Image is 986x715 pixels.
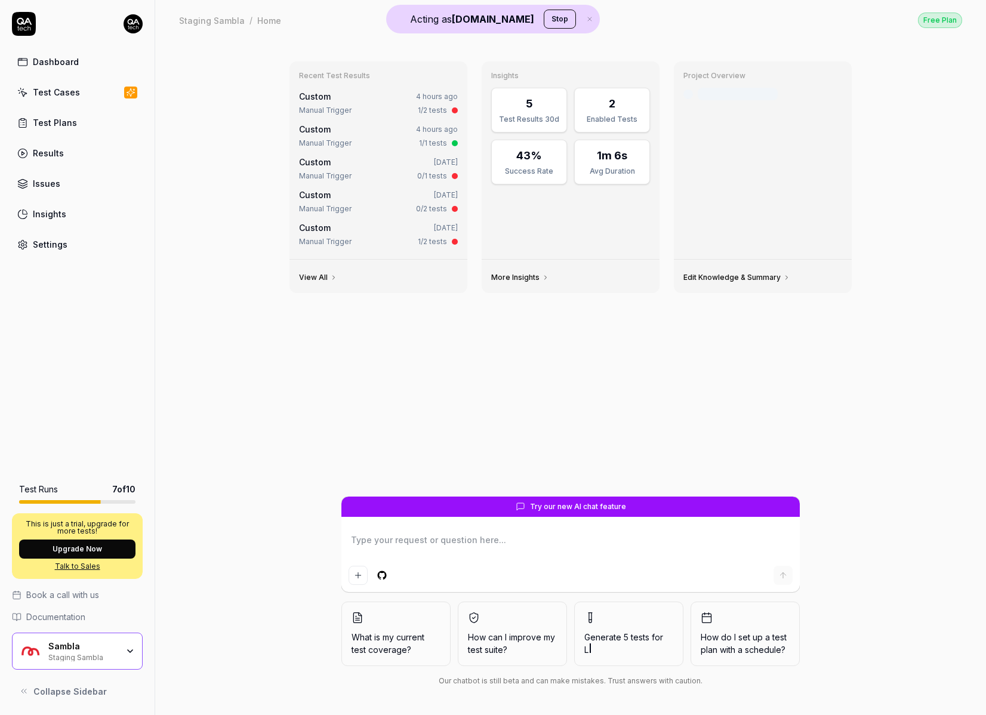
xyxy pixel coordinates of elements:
[12,111,143,134] a: Test Plans
[33,147,64,159] div: Results
[584,645,588,655] span: L
[26,611,85,623] span: Documentation
[33,56,79,68] div: Dashboard
[698,88,778,100] div: Last crawled [DATE]
[297,219,460,249] a: Custom[DATE]Manual Trigger1/2 tests
[299,91,331,101] span: Custom
[299,71,458,81] h3: Recent Test Results
[683,273,790,282] a: Edit Knowledge & Summary
[20,640,41,662] img: Sambla Logo
[299,138,352,149] div: Manual Trigger
[299,236,352,247] div: Manual Trigger
[417,171,447,181] div: 0/1 tests
[112,483,135,495] span: 7 of 10
[341,602,451,666] button: What is my current test coverage?
[33,177,60,190] div: Issues
[530,501,626,512] span: Try our new AI chat feature
[434,223,458,232] time: [DATE]
[26,588,99,601] span: Book a call with us
[499,166,559,177] div: Success Rate
[12,81,143,104] a: Test Cases
[124,14,143,33] img: 7ccf6c19-61ad-4a6c-8811-018b02a1b829.jpg
[499,114,559,125] div: Test Results 30d
[33,685,107,698] span: Collapse Sidebar
[48,652,118,661] div: Staging Sambla
[574,602,683,666] button: Generate 5 tests forL
[12,679,143,703] button: Collapse Sidebar
[582,114,642,125] div: Enabled Tests
[418,105,447,116] div: 1/2 tests
[12,633,143,670] button: Sambla LogoSamblaStaging Sambla
[352,631,440,656] span: What is my current test coverage?
[597,147,627,164] div: 1m 6s
[299,204,352,214] div: Manual Trigger
[416,92,458,101] time: 4 hours ago
[434,158,458,167] time: [DATE]
[299,124,331,134] span: Custom
[12,50,143,73] a: Dashboard
[12,588,143,601] a: Book a call with us
[299,105,352,116] div: Manual Trigger
[299,190,331,200] span: Custom
[416,204,447,214] div: 0/2 tests
[12,611,143,623] a: Documentation
[33,238,67,251] div: Settings
[918,13,962,28] div: Free Plan
[19,540,135,559] button: Upgrade Now
[257,14,281,26] div: Home
[12,233,143,256] a: Settings
[12,202,143,226] a: Insights
[297,153,460,184] a: Custom[DATE]Manual Trigger0/1 tests
[19,484,58,495] h5: Test Runs
[683,71,842,81] h3: Project Overview
[179,14,245,26] div: Staging Sambla
[12,172,143,195] a: Issues
[918,12,962,28] button: Free Plan
[516,147,542,164] div: 43%
[297,186,460,217] a: Custom[DATE]Manual Trigger0/2 tests
[701,631,790,656] span: How do I set up a test plan with a schedule?
[48,641,118,652] div: Sambla
[33,116,77,129] div: Test Plans
[419,138,447,149] div: 1/1 tests
[299,223,331,233] span: Custom
[691,602,800,666] button: How do I set up a test plan with a schedule?
[418,236,447,247] div: 1/2 tests
[341,676,800,686] div: Our chatbot is still beta and can make mistakes. Trust answers with caution.
[416,125,458,134] time: 4 hours ago
[297,88,460,118] a: Custom4 hours agoManual Trigger1/2 tests
[12,141,143,165] a: Results
[33,86,80,98] div: Test Cases
[33,208,66,220] div: Insights
[299,273,337,282] a: View All
[299,171,352,181] div: Manual Trigger
[609,95,615,112] div: 2
[19,561,135,572] a: Talk to Sales
[297,121,460,151] a: Custom4 hours agoManual Trigger1/1 tests
[526,95,533,112] div: 5
[249,14,252,26] div: /
[584,631,673,656] span: Generate 5 tests for
[458,602,567,666] button: How can I improve my test suite?
[544,10,576,29] button: Stop
[349,566,368,585] button: Add attachment
[491,71,650,81] h3: Insights
[434,190,458,199] time: [DATE]
[468,631,557,656] span: How can I improve my test suite?
[299,157,331,167] span: Custom
[582,166,642,177] div: Avg Duration
[491,273,549,282] a: More Insights
[19,520,135,535] p: This is just a trial, upgrade for more tests!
